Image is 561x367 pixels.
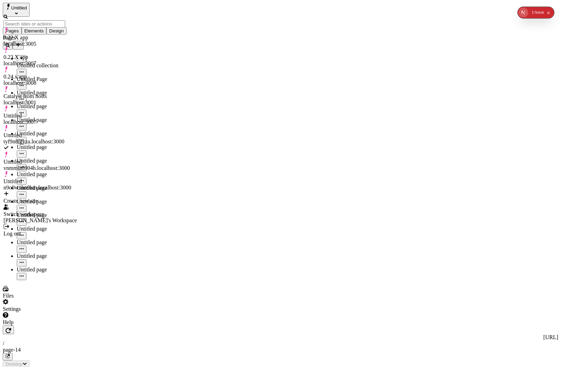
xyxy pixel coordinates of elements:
[3,113,77,119] div: Untitled
[3,93,77,99] div: Catalyst from hosts
[3,198,77,204] div: Create new site
[17,239,86,246] div: Untitled page
[3,334,558,340] div: [URL]
[3,347,558,353] div: page-14
[3,138,77,145] div: tyf9n8lgyza.localhost:3000
[3,60,77,67] div: localhost:3007
[3,159,77,165] div: Untitled
[3,132,77,138] div: Untitled
[3,27,22,35] button: Pages
[3,74,77,80] div: 0.24.x app
[3,293,86,299] div: Files
[11,5,27,10] span: Untitled
[3,340,558,347] div: /
[3,306,86,312] div: Settings
[3,80,77,86] div: localhost:3008
[3,231,77,237] div: Log out
[3,165,77,171] div: vnmmla0904h.localhost:3000
[3,35,86,41] div: Pages
[3,35,77,41] div: 0.22.X app
[3,319,86,325] div: Help
[3,41,77,47] div: localhost:3005
[17,253,86,259] div: Untitled page
[3,185,77,191] div: n9o9wxho9km.localhost:3000
[17,267,86,273] div: Untitled page
[3,119,77,125] div: localhost:3007
[3,3,30,17] button: Select site
[3,28,77,237] div: Suggestions
[3,99,77,106] div: localhost:3001
[3,54,77,60] div: 0.23.X app
[3,211,77,217] div: Switch workspace
[6,361,23,367] span: Desktop
[3,178,77,185] div: Untitled
[3,6,102,12] p: Cookie Test Route
[3,20,65,28] input: Search sites or actions
[3,217,77,224] div: [PERSON_NAME]'s Workspace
